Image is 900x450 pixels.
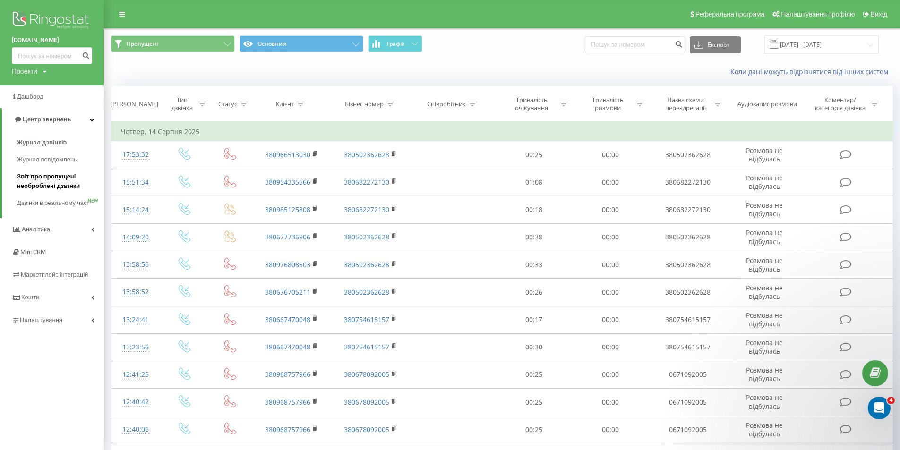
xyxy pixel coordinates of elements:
[648,361,728,388] td: 0671092005
[265,315,310,324] a: 380667470048
[23,116,71,123] span: Центр звернень
[12,9,92,33] img: Ringostat logo
[781,10,855,18] span: Налаштування профілю
[660,96,711,112] div: Назва схеми переадресації
[21,294,39,301] span: Кошти
[169,96,196,112] div: Тип дзвінка
[276,100,294,108] div: Клієнт
[746,365,783,383] span: Розмова не відбулась
[746,338,783,356] span: Розмова не відбулась
[813,96,868,112] div: Коментар/категорія дзвінка
[121,283,151,301] div: 13:58:52
[368,35,422,52] button: Графік
[746,311,783,328] span: Розмова не відбулась
[572,141,648,169] td: 00:00
[496,141,572,169] td: 00:25
[121,145,151,164] div: 17:53:32
[22,226,50,233] span: Аналiтика
[240,35,363,52] button: Основний
[506,96,557,112] div: Тривалість очікування
[572,169,648,196] td: 00:00
[111,35,235,52] button: Пропущені
[648,141,728,169] td: 380502362628
[746,421,783,438] span: Розмова не відбулась
[121,311,151,329] div: 13:24:41
[121,365,151,384] div: 12:41:25
[17,134,104,151] a: Журнал дзвінків
[572,306,648,333] td: 00:00
[868,397,891,419] iframe: Intercom live chat
[496,333,572,361] td: 00:30
[17,195,104,212] a: Дзвінки в реальному часіNEW
[427,100,466,108] div: Співробітник
[265,150,310,159] a: 380966513030
[121,173,151,192] div: 15:51:34
[121,255,151,274] div: 13:58:56
[20,248,46,255] span: Mini CRM
[496,416,572,443] td: 00:25
[737,100,797,108] div: Аудіозапис розмови
[111,100,158,108] div: [PERSON_NAME]
[344,205,389,214] a: 380682272130
[648,223,728,251] td: 380502362628
[887,397,895,404] span: 4
[265,288,310,297] a: 380676705211
[572,416,648,443] td: 00:00
[648,169,728,196] td: 380682272130
[572,333,648,361] td: 00:00
[746,201,783,218] span: Розмова не відбулась
[265,370,310,379] a: 380968757966
[17,172,99,191] span: Звіт про пропущені необроблені дзвінки
[265,260,310,269] a: 380976808503
[648,389,728,416] td: 0671092005
[2,108,104,131] a: Центр звернень
[121,338,151,357] div: 13:23:56
[17,138,67,147] span: Журнал дзвінків
[648,333,728,361] td: 380754615157
[746,283,783,301] span: Розмова не відбулась
[17,168,104,195] a: Звіт про пропущені необроблені дзвінки
[111,122,893,141] td: Четвер, 14 Серпня 2025
[12,35,92,45] a: [DOMAIN_NAME]
[746,256,783,273] span: Розмова не відбулась
[121,420,151,439] div: 12:40:06
[218,100,237,108] div: Статус
[496,251,572,279] td: 00:33
[648,279,728,306] td: 380502362628
[17,198,88,208] span: Дзвінки в реальному часі
[871,10,887,18] span: Вихід
[496,361,572,388] td: 00:25
[17,155,77,164] span: Журнал повідомлень
[265,398,310,407] a: 380968757966
[344,398,389,407] a: 380678092005
[746,228,783,246] span: Розмова не відбулась
[496,279,572,306] td: 00:26
[20,316,62,323] span: Налаштування
[265,425,310,434] a: 380968757966
[746,146,783,163] span: Розмова не відбулась
[344,370,389,379] a: 380678092005
[585,36,685,53] input: Пошук за номером
[496,169,572,196] td: 01:08
[265,178,310,187] a: 380954335566
[265,205,310,214] a: 380985125808
[648,416,728,443] td: 0671092005
[496,306,572,333] td: 00:17
[127,40,158,48] span: Пропущені
[572,361,648,388] td: 00:00
[572,251,648,279] td: 00:00
[344,178,389,187] a: 380682272130
[12,47,92,64] input: Пошук за номером
[121,228,151,246] div: 14:09:20
[648,306,728,333] td: 380754615157
[344,315,389,324] a: 380754615157
[121,201,151,219] div: 15:14:24
[12,67,37,76] div: Проекти
[21,271,88,278] span: Маркетплейс інтеграцій
[265,232,310,241] a: 380677736906
[344,232,389,241] a: 380502362628
[648,196,728,223] td: 380682272130
[17,151,104,168] a: Журнал повідомлень
[648,251,728,279] td: 380502362628
[17,93,43,100] span: Дашборд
